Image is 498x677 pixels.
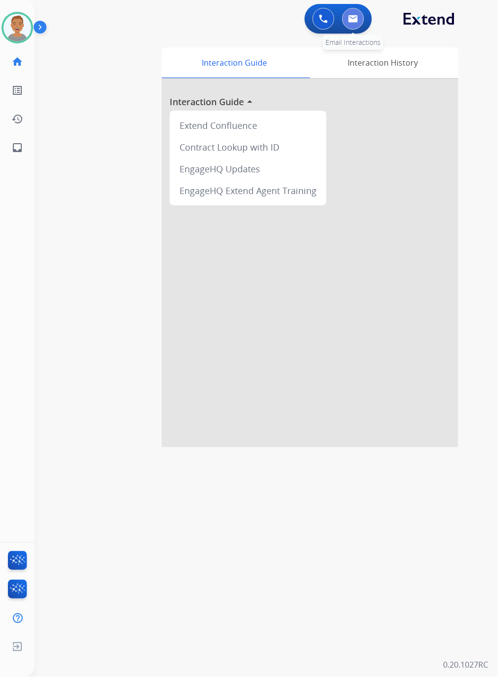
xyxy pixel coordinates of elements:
[3,14,31,41] img: avatar
[11,56,23,68] mat-icon: home
[11,113,23,125] mat-icon: history
[11,84,23,96] mat-icon: list_alt
[308,47,458,78] div: Interaction History
[325,38,381,47] span: Email Interactions
[174,136,322,158] div: Contract Lookup with ID
[443,659,488,671] p: 0.20.1027RC
[174,115,322,136] div: Extend Confluence
[162,47,308,78] div: Interaction Guide
[174,158,322,180] div: EngageHQ Updates
[174,180,322,201] div: EngageHQ Extend Agent Training
[11,142,23,154] mat-icon: inbox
